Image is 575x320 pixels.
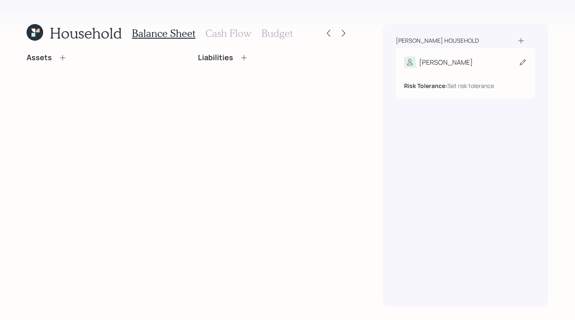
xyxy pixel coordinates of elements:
[419,57,473,67] div: [PERSON_NAME]
[205,27,251,39] h3: Cash Flow
[27,53,52,62] h4: Assets
[50,24,122,42] h1: Household
[198,53,233,62] h4: Liabilities
[261,27,293,39] h3: Budget
[396,37,479,45] div: [PERSON_NAME] household
[132,27,195,39] h3: Balance Sheet
[404,82,447,90] b: Risk Tolerance:
[447,81,494,90] div: Set risk tolerance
